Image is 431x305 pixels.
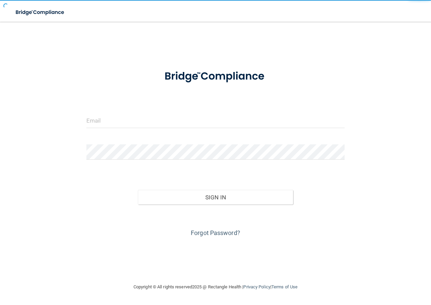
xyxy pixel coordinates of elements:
[86,113,345,128] input: Email
[10,5,70,19] img: bridge_compliance_login_screen.278c3ca4.svg
[153,62,278,90] img: bridge_compliance_login_screen.278c3ca4.svg
[138,190,293,205] button: Sign In
[92,276,339,298] div: Copyright © All rights reserved 2025 @ Rectangle Health | |
[243,284,270,289] a: Privacy Policy
[191,229,240,236] a: Forgot Password?
[271,284,297,289] a: Terms of Use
